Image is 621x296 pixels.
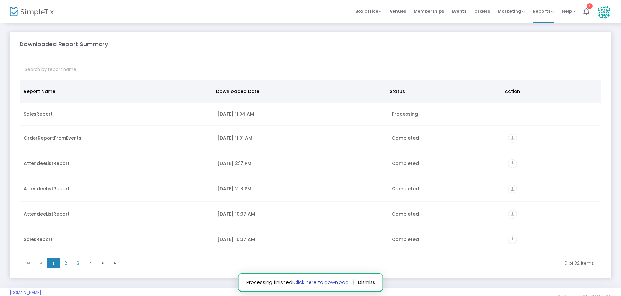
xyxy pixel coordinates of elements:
th: Action [501,80,597,103]
span: Memberships [414,3,444,19]
span: Go to the last page [113,261,118,266]
div: Data table [20,80,601,255]
span: Reports [533,8,554,14]
div: Completed [392,211,500,217]
div: 8/19/2025 11:01 AM [217,135,384,141]
i: vertical_align_bottom [508,159,517,168]
span: Orders [474,3,490,19]
span: Events [452,3,466,19]
a: vertical_align_bottom [508,161,517,168]
span: Go to the last page [109,258,121,268]
div: SalesReport [24,111,210,117]
m-panel-title: Downloaded Report Summary [20,40,108,48]
th: Report Name [20,80,212,103]
span: Page 3 [72,258,84,268]
i: vertical_align_bottom [508,185,517,193]
div: Completed [392,186,500,192]
div: Completed [392,135,500,141]
div: AttendeeListReport [24,160,210,167]
div: Completed [392,236,500,243]
div: SalesReport [24,236,210,243]
div: 7/25/2025 2:17 PM [217,160,384,167]
kendo-pager-info: 1 - 10 of 32 items [126,260,594,266]
i: vertical_align_bottom [508,210,517,219]
span: Go to the next page [100,261,105,266]
th: Status [386,80,501,103]
button: dismiss [358,277,375,288]
div: 8/19/2025 11:04 AM [217,111,384,117]
a: vertical_align_bottom [508,212,517,218]
span: Page 2 [60,258,72,268]
div: https://go.SimpleTix.com/u864t [508,210,597,219]
div: https://go.SimpleTix.com/1rw0l [508,159,597,168]
span: Venues [390,3,406,19]
div: https://go.SimpleTix.com/6hltm [508,185,597,193]
input: Search by report name [20,63,601,76]
i: vertical_align_bottom [508,235,517,244]
div: Completed [392,160,500,167]
div: https://go.SimpleTix.com/rpwh7 [508,134,597,143]
div: AttendeeListReport [24,211,210,217]
span: Box Office [355,8,382,14]
span: Go to the next page [97,258,109,268]
a: Click here to download. [293,279,350,286]
span: Marketing [498,8,525,14]
div: 7/25/2025 10:07 AM [217,236,384,243]
div: 7/25/2025 2:13 PM [217,186,384,192]
span: Page 4 [84,258,97,268]
div: Processing [392,111,500,117]
i: vertical_align_bottom [508,134,517,143]
span: Processing finished! [246,279,354,286]
th: Downloaded Date [212,80,385,103]
a: vertical_align_bottom [508,237,517,244]
a: vertical_align_bottom [508,136,517,142]
span: Help [562,8,575,14]
span: Page 1 [47,258,60,268]
div: 7/25/2025 10:07 AM [217,211,384,217]
a: [DOMAIN_NAME] [10,290,41,295]
div: https://go.SimpleTix.com/5esf3 [508,235,597,244]
div: 1 [587,3,593,9]
div: OrderReportFromEvents [24,135,210,141]
div: AttendeeListReport [24,186,210,192]
a: vertical_align_bottom [508,187,517,193]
